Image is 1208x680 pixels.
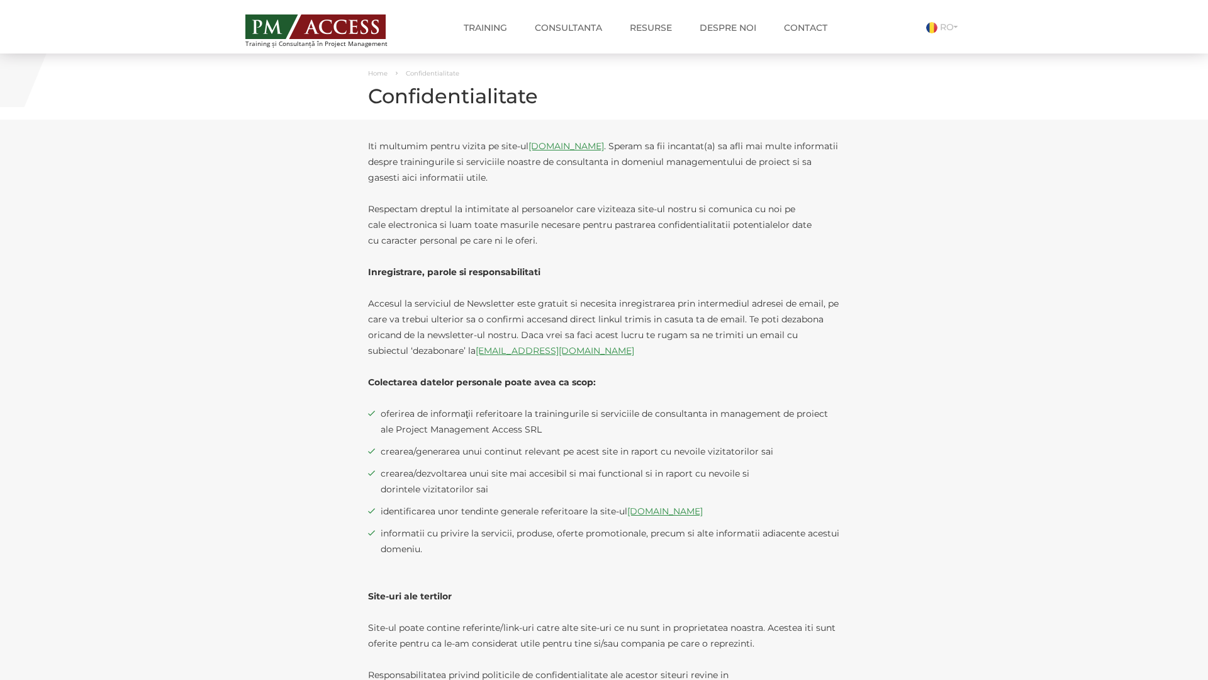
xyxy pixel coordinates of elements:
strong: Site-uri ale tertilor [368,591,452,602]
strong: Inregistrare, parole si responsabilitati [368,266,540,278]
a: Despre noi [690,15,766,40]
span: informatii cu privire la servicii, produse, oferte promotionale, precum si alte informatii adiace... [381,526,840,557]
span: Confidentialitate [406,69,459,77]
a: [DOMAIN_NAME] [528,140,604,152]
span: identificarea unor tendinte generale referitoare la site-ul [381,504,840,519]
span: Training și Consultanță în Project Management [245,40,411,47]
strong: Colectarea datelor personale poate avea ca scop: [368,377,596,388]
img: PM ACCESS - Echipa traineri si consultanti certificati PMP: Narciss Popescu, Mihai Olaru, Monica ... [245,14,386,39]
a: RO [926,21,963,33]
a: [DOMAIN_NAME] [627,506,703,517]
span: oferirea de informaţii referitoare la trainingurile si serviciile de consultanta in management de... [381,406,840,438]
img: Romana [926,22,937,33]
a: Training și Consultanță în Project Management [245,11,411,47]
a: Home [368,69,388,77]
a: Training [454,15,517,40]
a: [EMAIL_ADDRESS][DOMAIN_NAME] [476,345,634,356]
h1: Confidentialitate [368,85,840,107]
p: Site-ul poate contine referinte/link-uri catre alte site-uri ce nu sunt in proprietatea noastra. ... [368,620,840,652]
a: Resurse [620,15,681,40]
a: Consultanta [525,15,612,40]
span: crearea/generarea unui continut relevant pe acest site in raport cu nevoile vizitatorilor sai [381,444,840,460]
span: crearea/dezvoltarea unui site mai accesibil si mai functional si in raport cu nevoile si dorintel... [381,466,840,497]
p: Respectam dreptul la intimitate al persoanelor care viziteaza site-ul nostru si comunica cu noi p... [368,201,840,249]
p: Iti multumim pentru vizita pe site-ul . Speram sa fii incantat(a) sa afli mai multe informatii de... [368,139,840,186]
p: Accesul la serviciul de Newsletter este gratuit si necesita inregistrarea prin intermediul adrese... [368,296,840,359]
a: Contact [775,15,837,40]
